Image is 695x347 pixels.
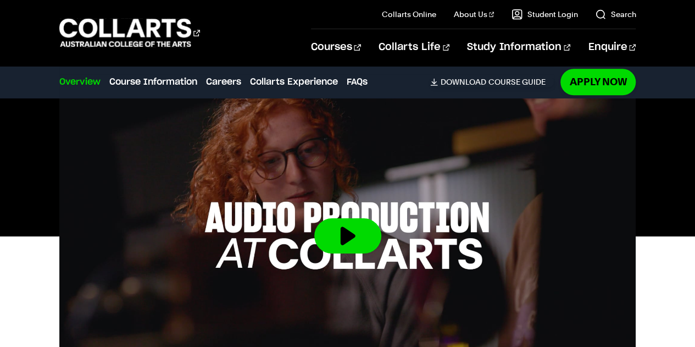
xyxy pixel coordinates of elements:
a: Apply Now [560,69,636,95]
a: Collarts Experience [250,75,338,89]
a: Study Information [467,29,570,65]
span: Download [440,77,486,87]
a: DownloadCourse Guide [430,77,554,87]
a: Search [595,9,636,20]
a: Course Information [109,75,197,89]
a: Collarts Online [382,9,436,20]
a: About Us [454,9,494,20]
a: Collarts Life [379,29,449,65]
a: Courses [311,29,361,65]
a: Overview [59,75,101,89]
a: Enquire [588,29,636,65]
a: FAQs [347,75,368,89]
div: Go to homepage [59,17,200,48]
a: Student Login [511,9,577,20]
a: Careers [206,75,241,89]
